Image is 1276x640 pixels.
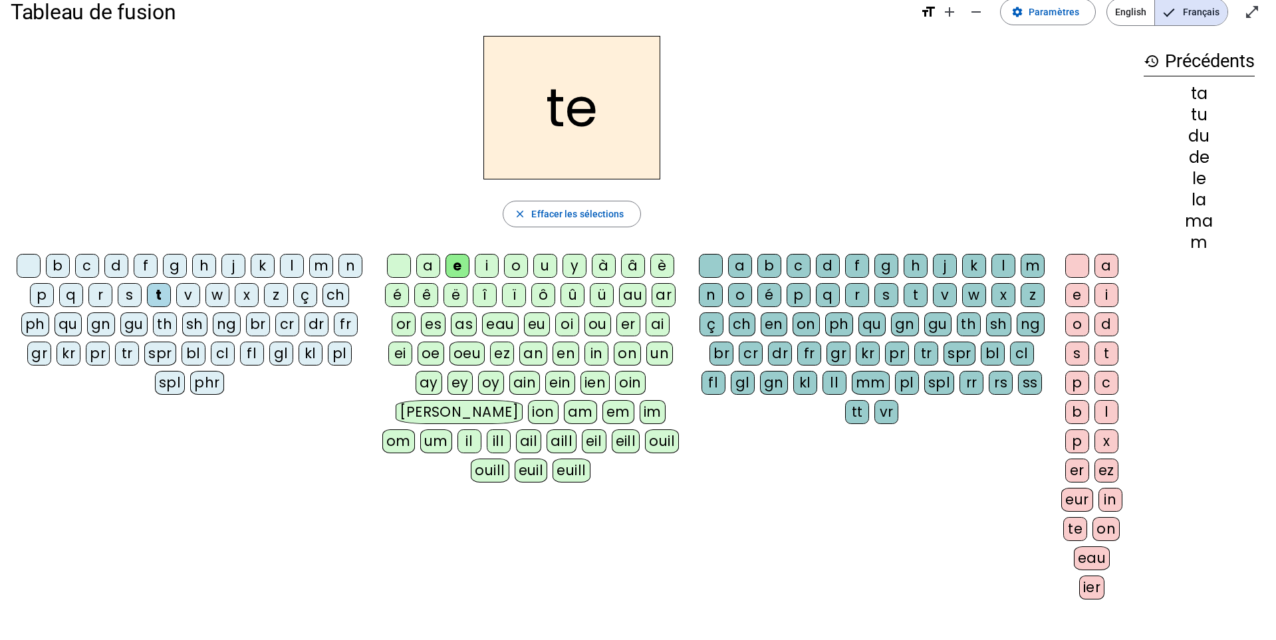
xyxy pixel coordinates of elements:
[933,254,957,278] div: j
[619,283,646,307] div: au
[1144,171,1255,187] div: le
[478,371,504,395] div: oy
[729,312,755,336] div: ch
[1144,192,1255,208] div: la
[269,342,293,366] div: gl
[305,312,328,336] div: dr
[904,254,928,278] div: h
[205,283,229,307] div: w
[856,342,880,366] div: kr
[473,283,497,307] div: î
[739,342,763,366] div: cr
[388,342,412,366] div: ei
[1018,371,1042,395] div: ss
[700,312,723,336] div: ç
[825,312,853,336] div: ph
[416,254,440,278] div: a
[1065,342,1089,366] div: s
[580,371,610,395] div: ien
[503,201,640,227] button: Effacer les sélections
[1144,150,1255,165] div: de
[602,400,634,424] div: em
[1021,254,1045,278] div: m
[545,371,575,395] div: ein
[1029,4,1079,20] span: Paramètres
[446,254,469,278] div: e
[547,429,576,453] div: aill
[761,312,787,336] div: en
[1094,283,1118,307] div: i
[213,312,241,336] div: ng
[280,254,304,278] div: l
[553,459,590,482] div: euill
[502,283,526,307] div: ï
[616,312,640,336] div: er
[768,342,792,366] div: dr
[561,283,584,307] div: û
[858,312,886,336] div: qu
[516,429,542,453] div: ail
[396,400,523,424] div: [PERSON_NAME]
[21,312,49,336] div: ph
[646,342,673,366] div: un
[515,459,548,482] div: euil
[702,371,725,395] div: fl
[1061,488,1093,512] div: eur
[592,254,616,278] div: à
[528,400,559,424] div: ion
[845,254,869,278] div: f
[962,283,986,307] div: w
[144,342,176,366] div: spr
[1144,213,1255,229] div: ma
[104,254,128,278] div: d
[757,283,781,307] div: é
[1065,400,1089,424] div: b
[524,312,550,336] div: eu
[584,342,608,366] div: in
[275,312,299,336] div: cr
[582,429,606,453] div: eil
[1011,6,1023,18] mat-icon: settings
[414,283,438,307] div: ê
[1094,254,1118,278] div: a
[991,283,1015,307] div: x
[874,254,898,278] div: g
[1094,429,1118,453] div: x
[86,342,110,366] div: pr
[235,283,259,307] div: x
[382,429,415,453] div: om
[211,342,235,366] div: cl
[447,371,473,395] div: ey
[933,283,957,307] div: v
[621,254,645,278] div: â
[75,254,99,278] div: c
[731,371,755,395] div: gl
[852,371,890,395] div: mm
[293,283,317,307] div: ç
[246,312,270,336] div: br
[264,283,288,307] div: z
[444,283,467,307] div: ë
[816,254,840,278] div: d
[1079,576,1105,599] div: ier
[487,429,511,453] div: ill
[328,342,352,366] div: pl
[760,371,788,395] div: gn
[1144,47,1255,76] h3: Précédents
[531,283,555,307] div: ô
[895,371,919,395] div: pl
[885,342,909,366] div: pr
[475,254,499,278] div: i
[115,342,139,366] div: tr
[845,283,869,307] div: r
[924,371,955,395] div: spl
[957,312,981,336] div: th
[120,312,148,336] div: gu
[240,342,264,366] div: fl
[914,342,938,366] div: tr
[553,342,579,366] div: en
[418,342,444,366] div: oe
[962,254,986,278] div: k
[1144,53,1160,69] mat-icon: history
[1021,283,1045,307] div: z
